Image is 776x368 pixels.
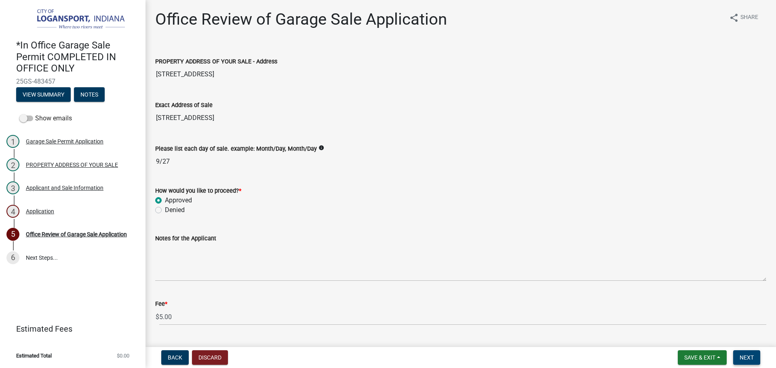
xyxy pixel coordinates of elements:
button: Notes [74,87,105,102]
div: PROPERTY ADDRESS OF YOUR SALE [26,162,118,168]
span: $0.00 [117,353,129,358]
button: shareShare [723,10,765,25]
button: View Summary [16,87,71,102]
label: Exact Address of Sale [155,103,213,108]
label: Approved [165,196,192,205]
div: Application [26,208,54,214]
h1: Office Review of Garage Sale Application [155,10,447,29]
h4: *In Office Garage Sale Permit COMPLETED IN OFFICE ONLY [16,40,139,74]
span: Back [168,354,182,361]
img: City of Logansport, Indiana [16,8,133,31]
div: Office Review of Garage Sale Application [26,231,127,237]
button: Back [161,350,189,365]
div: 4 [6,205,19,218]
span: $ [155,309,160,325]
label: Denied [165,205,185,215]
span: Share [740,13,758,23]
wm-modal-confirm: Notes [74,92,105,98]
button: Discard [192,350,228,365]
i: info [318,145,324,151]
div: 2 [6,158,19,171]
div: 6 [6,251,19,264]
button: Next [733,350,760,365]
label: PROPERTY ADDRESS OF YOUR SALE - Address [155,59,277,65]
wm-modal-confirm: Summary [16,92,71,98]
div: Applicant and Sale Information [26,185,103,191]
label: Fee [155,301,167,307]
div: 5 [6,228,19,241]
label: Show emails [19,114,72,123]
span: 25GS-483457 [16,78,129,85]
label: Notes for the Applicant [155,236,216,242]
label: How would you like to proceed? [155,188,241,194]
label: Please list each day of sale. example: Month/Day, Month/Day [155,146,317,152]
span: Next [740,354,754,361]
span: Save & Exit [684,354,715,361]
div: 1 [6,135,19,148]
button: Save & Exit [678,350,727,365]
div: 3 [6,181,19,194]
i: share [729,13,739,23]
span: Estimated Total [16,353,52,358]
div: Garage Sale Permit Application [26,139,103,144]
a: Estimated Fees [6,321,133,337]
